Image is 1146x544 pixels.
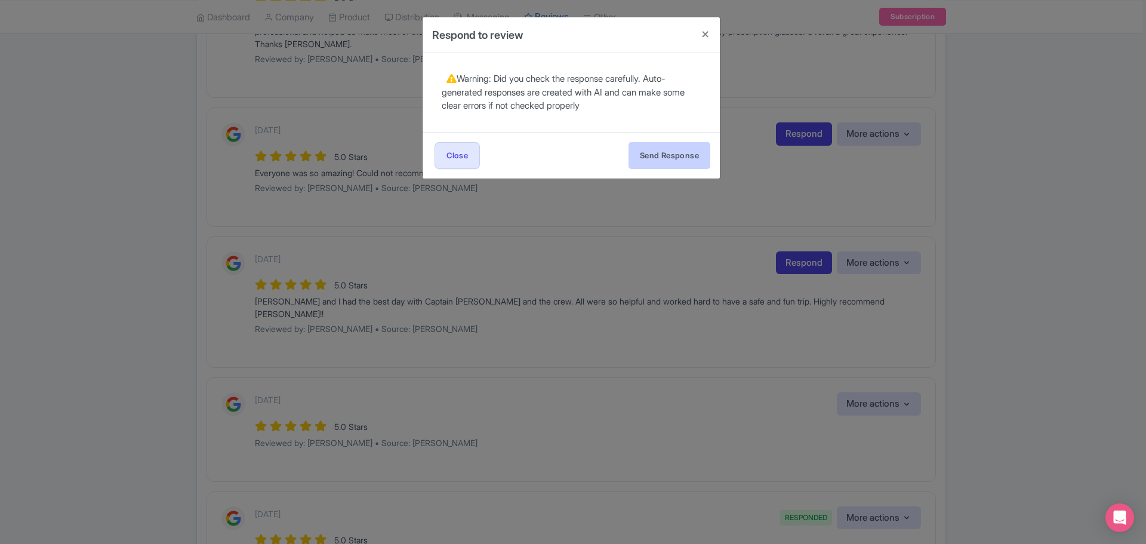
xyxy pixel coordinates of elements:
[691,17,720,51] button: Close
[1105,503,1134,532] div: Open Intercom Messenger
[435,142,480,169] a: Close
[442,72,701,113] div: Warning: Did you check the response carefully. Auto-generated responses are created with AI and c...
[432,27,523,43] h4: Respond to review
[629,142,710,169] button: Send Response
